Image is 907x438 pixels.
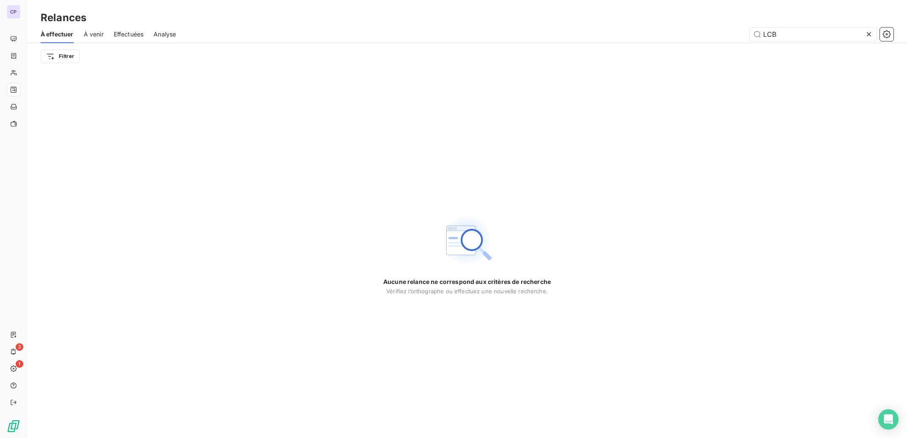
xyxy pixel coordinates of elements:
[84,30,104,39] span: À venir
[383,278,551,286] span: Aucune relance ne correspond aux critères de recherche
[154,30,176,39] span: Analyse
[41,50,80,63] button: Filtrer
[16,343,23,351] span: 3
[7,5,20,19] div: CP
[7,419,20,433] img: Logo LeanPay
[386,288,548,295] span: Vérifiez l’orthographe ou effectuez une nouvelle recherche.
[750,28,877,41] input: Rechercher
[16,360,23,368] span: 1
[440,213,494,267] img: Empty state
[878,409,899,430] div: Open Intercom Messenger
[41,30,74,39] span: À effectuer
[41,10,86,25] h3: Relances
[114,30,144,39] span: Effectuées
